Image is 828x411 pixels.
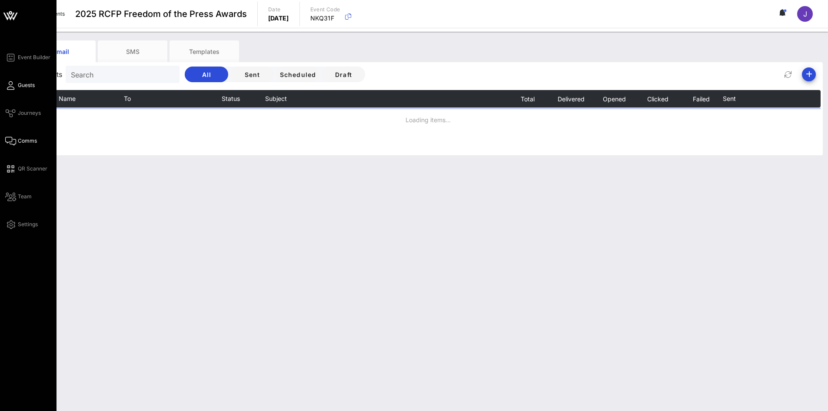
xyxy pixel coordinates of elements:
[124,90,222,107] th: To
[18,165,47,173] span: QR Scanner
[170,40,239,62] div: Templates
[222,95,240,102] span: Status
[520,95,534,103] span: Total
[268,14,289,23] p: [DATE]
[18,221,38,228] span: Settings
[505,90,549,107] th: Total
[520,90,534,107] button: Total
[329,71,358,78] span: Draft
[647,90,668,107] button: Clicked
[18,53,50,61] span: Event Builder
[59,90,124,107] th: Name
[26,40,96,62] div: Email
[647,95,668,103] span: Clicked
[279,71,316,78] span: Scheduled
[797,6,813,22] div: J
[557,95,584,103] span: Delivered
[192,71,221,78] span: All
[265,95,287,102] span: Subject
[5,191,32,202] a: Team
[310,14,340,23] p: NKQ31F
[692,90,710,107] button: Failed
[679,90,723,107] th: Failed
[602,95,626,103] span: Opened
[5,52,50,63] a: Event Builder
[5,164,47,174] a: QR Scanner
[230,67,274,82] button: Sent
[310,5,340,14] p: Event Code
[98,40,167,62] div: SMS
[18,137,37,145] span: Comms
[237,71,267,78] span: Sent
[28,107,821,132] td: Loading items...
[18,193,32,200] span: Team
[268,5,289,14] p: Date
[636,90,679,107] th: Clicked
[59,95,76,102] span: Name
[723,90,777,107] th: Sent
[276,67,319,82] button: Scheduled
[602,90,626,107] button: Opened
[549,90,592,107] th: Delivered
[185,67,228,82] button: All
[124,95,131,102] span: To
[557,90,584,107] button: Delivered
[692,95,710,103] span: Failed
[18,109,41,117] span: Journeys
[5,136,37,146] a: Comms
[322,67,365,82] button: Draft
[265,90,505,107] th: Subject
[75,7,247,20] span: 2025 RCFP Freedom of the Press Awards
[723,95,736,102] span: Sent
[18,81,35,89] span: Guests
[592,90,636,107] th: Opened
[803,10,807,18] span: J
[222,90,265,107] th: Status
[5,80,35,90] a: Guests
[5,108,41,118] a: Journeys
[5,219,38,230] a: Settings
